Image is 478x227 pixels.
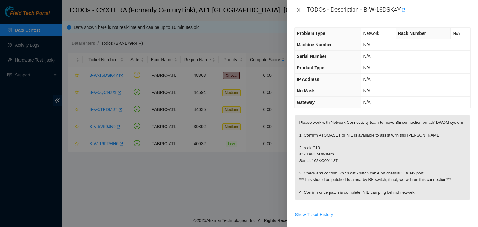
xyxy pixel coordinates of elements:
span: Serial Number [297,54,326,59]
span: Problem Type [297,31,326,36]
span: close [296,7,301,12]
span: Machine Number [297,42,332,47]
span: Product Type [297,65,324,70]
div: TODOs - Description - B-W-16DSK4Y [307,5,471,15]
span: Show Ticket History [295,211,333,218]
span: Rack Number [398,31,426,36]
p: Please work with Network Connectivity team to move BE connection on atl7 DWDM system 1. Confirm A... [295,115,470,200]
span: N/A [363,100,370,105]
span: Network [363,31,379,36]
span: NetMask [297,88,315,93]
span: N/A [363,65,370,70]
span: Gateway [297,100,315,105]
span: N/A [453,31,460,36]
span: N/A [363,54,370,59]
span: N/A [363,42,370,47]
span: N/A [363,77,370,82]
span: N/A [363,88,370,93]
button: Show Ticket History [295,210,334,220]
button: Close [294,7,303,13]
span: IP Address [297,77,319,82]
